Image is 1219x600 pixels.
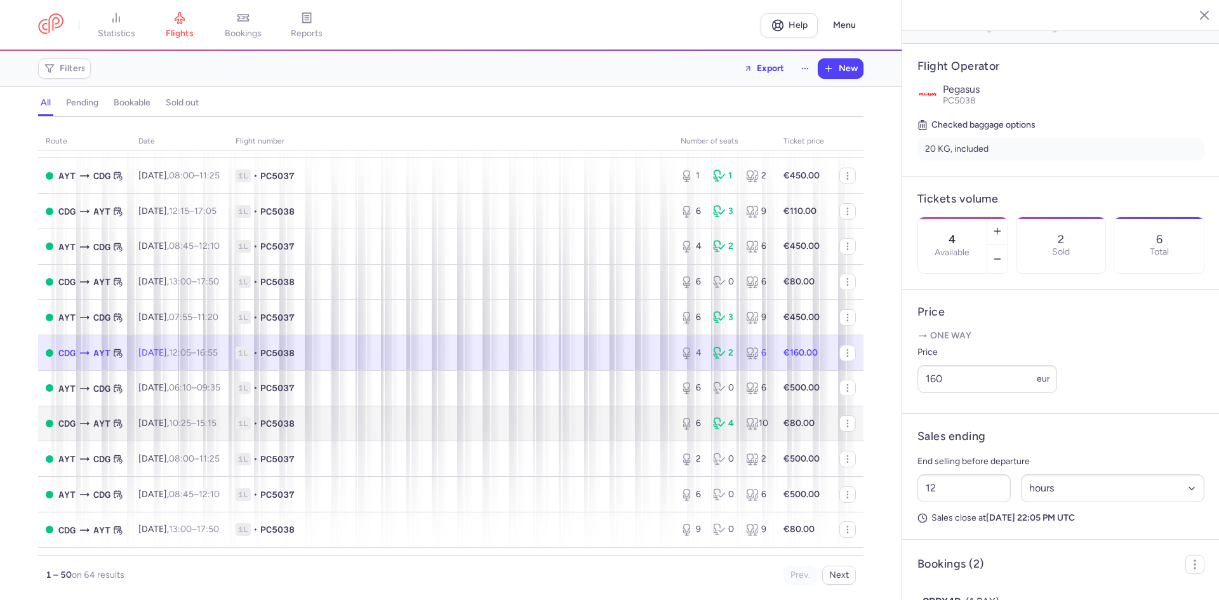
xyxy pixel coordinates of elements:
[943,84,1204,95] p: Pegasus
[58,204,76,218] span: CDG
[93,169,110,183] span: CDG
[236,170,251,182] span: 1L
[746,523,768,536] div: 9
[681,523,703,536] div: 9
[138,382,220,393] span: [DATE],
[935,248,969,258] label: Available
[58,346,76,360] span: CDG
[713,453,735,465] div: 0
[138,206,216,217] span: [DATE],
[197,524,219,535] time: 17:50
[825,13,863,37] button: Menu
[783,312,820,323] strong: €450.00
[917,330,1204,342] p: One way
[253,240,258,253] span: •
[93,523,110,537] span: AYT
[783,276,815,287] strong: €80.00
[138,418,216,429] span: [DATE],
[917,365,1057,393] input: ---
[138,489,220,500] span: [DATE],
[783,566,817,585] button: Prev.
[681,347,703,359] div: 4
[58,488,76,502] span: AYT
[681,488,703,501] div: 6
[253,276,258,288] span: •
[917,429,985,444] h4: Sales ending
[260,276,295,288] span: PC5038
[138,347,218,358] span: [DATE],
[58,275,76,289] span: CDG
[138,241,220,251] span: [DATE],
[138,170,220,181] span: [DATE],
[131,132,228,151] th: date
[197,312,218,323] time: 11:20
[776,132,832,151] th: Ticket price
[93,417,110,430] span: AYT
[917,138,1204,161] li: 20 KG, included
[253,205,258,218] span: •
[253,311,258,324] span: •
[260,488,295,501] span: PC5037
[783,347,818,358] strong: €160.00
[260,240,295,253] span: PC5037
[169,489,194,500] time: 08:45
[783,206,816,217] strong: €110.00
[39,59,90,78] button: Filters
[169,382,192,393] time: 06:10
[713,205,735,218] div: 3
[746,347,768,359] div: 6
[1052,247,1070,257] p: Sold
[253,382,258,394] span: •
[236,523,251,536] span: 1L
[260,170,295,182] span: PC5037
[260,347,295,359] span: PC5038
[746,240,768,253] div: 6
[169,206,189,217] time: 12:15
[72,570,124,580] span: on 64 results
[58,382,76,396] span: AYT
[58,417,76,430] span: CDG
[169,170,220,181] span: –
[169,382,220,393] span: –
[253,170,258,182] span: •
[253,347,258,359] span: •
[169,524,219,535] span: –
[681,453,703,465] div: 2
[1156,233,1162,246] p: 6
[199,489,220,500] time: 12:10
[681,276,703,288] div: 6
[236,453,251,465] span: 1L
[761,13,818,37] a: Help
[746,170,768,182] div: 2
[681,311,703,324] div: 6
[713,523,735,536] div: 0
[236,276,251,288] span: 1L
[93,452,110,466] span: CDG
[260,417,295,430] span: PC5038
[199,170,220,181] time: 11:25
[169,347,218,358] span: –
[169,312,218,323] span: –
[236,205,251,218] span: 1L
[783,524,815,535] strong: €80.00
[236,417,251,430] span: 1L
[681,382,703,394] div: 6
[169,276,219,287] span: –
[681,170,703,182] div: 1
[38,132,131,151] th: route
[197,382,220,393] time: 09:35
[66,97,98,109] h4: pending
[783,170,820,181] strong: €450.00
[169,206,216,217] span: –
[713,276,735,288] div: 0
[1150,247,1169,257] p: Total
[41,97,51,109] h4: all
[196,347,218,358] time: 16:55
[196,418,216,429] time: 15:15
[783,382,820,393] strong: €500.00
[98,28,135,39] span: statistics
[986,512,1075,523] strong: [DATE] 22:05 PM UTC
[169,453,220,464] span: –
[93,488,110,502] span: CDG
[1058,233,1064,246] p: 2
